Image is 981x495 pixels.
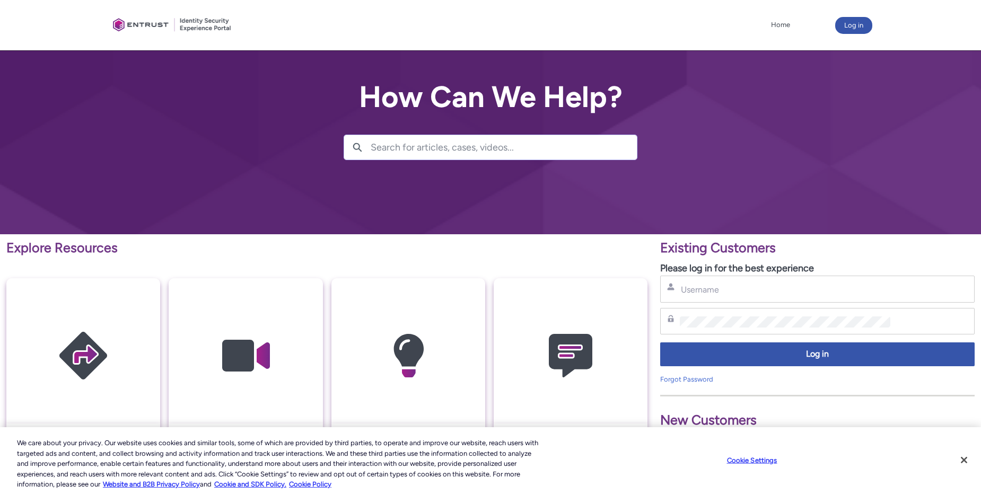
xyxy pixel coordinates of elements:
[344,81,637,113] h2: How Can We Help?
[371,135,637,160] input: Search for articles, cases, videos...
[103,480,200,488] a: More information about our cookie policy., opens in a new tab
[660,342,975,366] button: Log in
[214,480,286,488] a: Cookie and SDK Policy.
[520,299,621,413] img: Contact Support
[660,410,975,430] p: New Customers
[17,438,540,490] div: We care about your privacy. Our website uses cookies and similar tools, some of which are provide...
[289,480,331,488] a: Cookie Policy
[195,299,296,413] img: Video Guides
[660,261,975,276] p: Please log in for the best experience
[6,238,647,258] p: Explore Resources
[680,284,890,295] input: Username
[344,135,371,160] button: Search
[835,17,872,34] button: Log in
[719,450,785,471] button: Cookie Settings
[660,238,975,258] p: Existing Customers
[667,348,968,360] span: Log in
[358,299,459,413] img: Knowledge Articles
[33,299,134,413] img: Getting Started
[768,17,793,33] a: Home
[952,448,976,472] button: Close
[660,375,713,383] a: Forgot Password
